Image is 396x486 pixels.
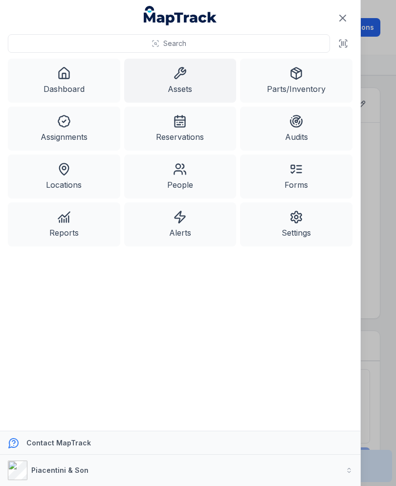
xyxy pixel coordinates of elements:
strong: Piacentini & Son [31,466,88,474]
button: Close navigation [332,8,353,28]
a: Parts/Inventory [240,59,352,103]
a: Locations [8,155,120,199]
strong: Contact MapTrack [26,439,91,447]
a: Assets [124,59,237,103]
button: Search [8,34,330,53]
a: Assignments [8,107,120,151]
a: Settings [240,202,352,246]
a: Audits [240,107,352,151]
a: People [124,155,237,199]
a: Alerts [124,202,237,246]
span: Search [163,39,186,48]
a: Reports [8,202,120,246]
a: Reservations [124,107,237,151]
a: Forms [240,155,352,199]
a: Dashboard [8,59,120,103]
a: MapTrack [144,6,217,25]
